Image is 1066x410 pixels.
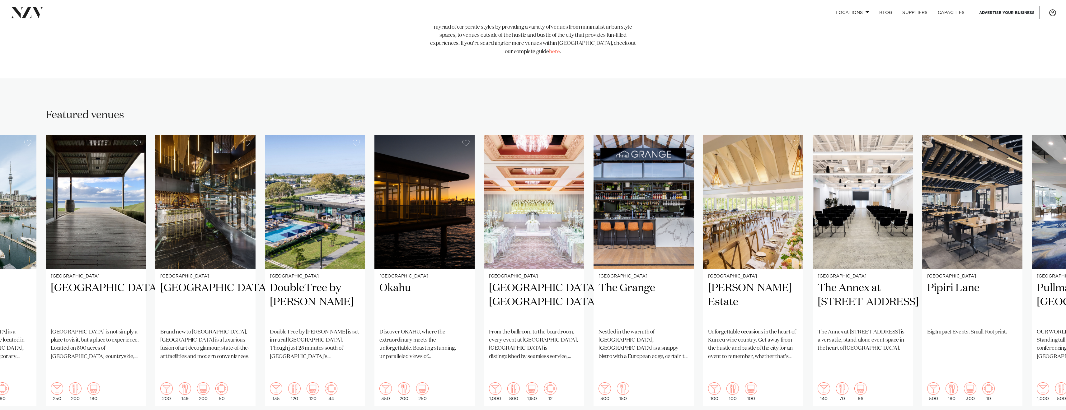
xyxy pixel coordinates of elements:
[594,135,694,406] a: [GEOGRAPHIC_DATA] The Grange Nestled in the warmth of [GEOGRAPHIC_DATA], [GEOGRAPHIC_DATA] is a s...
[416,382,429,395] img: theatre.png
[489,281,579,323] h2: [GEOGRAPHIC_DATA], [GEOGRAPHIC_DATA]
[155,135,256,406] a: [GEOGRAPHIC_DATA] [GEOGRAPHIC_DATA] Brand new to [GEOGRAPHIC_DATA], [GEOGRAPHIC_DATA] is a luxuri...
[982,382,995,395] img: meeting.png
[179,382,191,395] img: dining.png
[160,382,173,395] img: cocktail.png
[946,382,958,401] div: 180
[818,281,908,323] h2: The Annex at [STREET_ADDRESS]
[179,382,191,401] div: 149
[489,328,579,361] p: From the ballroom to the boardroom, every event at [GEOGRAPHIC_DATA], [GEOGRAPHIC_DATA] is distin...
[265,135,365,406] swiper-slide: 6 / 26
[416,382,429,401] div: 250
[288,382,301,395] img: dining.png
[398,382,410,395] img: dining.png
[325,382,337,401] div: 44
[270,382,282,395] img: cocktail.png
[484,135,584,406] a: [GEOGRAPHIC_DATA] [GEOGRAPHIC_DATA], [GEOGRAPHIC_DATA] From the ballroom to the boardroom, every ...
[325,382,337,395] img: meeting.png
[155,135,256,406] swiper-slide: 5 / 26
[964,382,976,395] img: theatre.png
[507,382,520,395] img: dining.png
[51,281,141,323] h2: [GEOGRAPHIC_DATA]
[599,382,611,395] img: cocktail.png
[379,382,392,395] img: cocktail.png
[160,382,173,401] div: 200
[974,6,1040,19] a: Advertise your business
[708,274,798,279] small: [GEOGRAPHIC_DATA]
[964,382,976,401] div: 300
[946,382,958,395] img: dining.png
[854,382,867,401] div: 86
[927,382,940,395] img: cocktail.png
[831,6,874,19] a: Locations
[745,382,757,401] div: 100
[526,382,538,395] img: theatre.png
[933,6,970,19] a: Capacities
[51,382,63,395] img: cocktail.png
[922,135,1022,406] swiper-slide: 12 / 26
[288,382,301,401] div: 120
[51,382,63,401] div: 250
[854,382,867,395] img: theatre.png
[599,328,689,361] p: Nestled in the warmth of [GEOGRAPHIC_DATA], [GEOGRAPHIC_DATA] is a snappy bistro with a European ...
[51,274,141,279] small: [GEOGRAPHIC_DATA]
[379,328,470,361] p: Discover OKAHU, where the extraordinary meets the unforgettable. Boasting stunning, unparalleled ...
[270,382,282,401] div: 135
[836,382,848,401] div: 70
[617,382,629,395] img: dining.png
[46,108,124,122] h2: Featured venues
[818,274,908,279] small: [GEOGRAPHIC_DATA]
[726,382,739,395] img: dining.png
[215,382,228,395] img: meeting.png
[922,135,1022,406] a: [GEOGRAPHIC_DATA] Pipiri Lane Big Impact Events. Small Footprint. 500 180 300 10
[813,135,913,406] swiper-slide: 11 / 26
[197,382,209,401] div: 200
[379,274,470,279] small: [GEOGRAPHIC_DATA]
[270,328,360,361] p: DoubleTree by [PERSON_NAME] is set in rural [GEOGRAPHIC_DATA]. Though just 25 minutes south of [G...
[160,328,251,361] p: Brand new to [GEOGRAPHIC_DATA], [GEOGRAPHIC_DATA] is a luxurious fusion of art deco glamour, stat...
[708,281,798,323] h2: [PERSON_NAME] Estate
[544,382,556,401] div: 12
[489,274,579,279] small: [GEOGRAPHIC_DATA]
[1037,382,1049,395] img: cocktail.png
[489,382,501,395] img: cocktail.png
[726,382,739,401] div: 100
[818,382,830,401] div: 140
[897,6,932,19] a: SUPPLIERS
[927,382,940,401] div: 500
[818,328,908,353] p: The Annex at [STREET_ADDRESS] is a versatile, stand-alone event space in the heart of [GEOGRAPHIC...
[836,382,848,395] img: dining.png
[10,7,44,18] img: nzv-logo.png
[526,382,538,401] div: 1,150
[197,382,209,395] img: theatre.png
[270,281,360,323] h2: DoubleTree by [PERSON_NAME]
[818,382,830,395] img: cocktail.png
[484,135,584,406] swiper-slide: 8 / 26
[398,382,410,401] div: 200
[599,281,689,323] h2: The Grange
[379,281,470,323] h2: Okahu
[703,135,803,406] a: [GEOGRAPHIC_DATA] [PERSON_NAME] Estate Unforgettable occasions in the heart of Kumeu wine country...
[874,6,897,19] a: BLOG
[599,382,611,401] div: 300
[599,274,689,279] small: [GEOGRAPHIC_DATA]
[270,274,360,279] small: [GEOGRAPHIC_DATA]
[379,382,392,401] div: 350
[160,281,251,323] h2: [GEOGRAPHIC_DATA]
[507,382,520,401] div: 800
[617,382,629,401] div: 150
[813,135,913,406] a: [GEOGRAPHIC_DATA] The Annex at [STREET_ADDRESS] The Annex at [STREET_ADDRESS] is a versatile, sta...
[160,274,251,279] small: [GEOGRAPHIC_DATA]
[46,135,146,406] a: [GEOGRAPHIC_DATA] [GEOGRAPHIC_DATA] [GEOGRAPHIC_DATA] is not simply a place to visit, but a place...
[1037,382,1049,401] div: 1,000
[374,135,475,406] a: [GEOGRAPHIC_DATA] Okahu Discover OKAHU, where the extraordinary meets the unforgettable. Boasting...
[745,382,757,395] img: theatre.png
[307,382,319,401] div: 120
[708,382,721,395] img: cocktail.png
[215,382,228,401] div: 50
[703,135,803,406] swiper-slide: 10 / 26
[594,135,694,406] swiper-slide: 9 / 26
[549,49,560,54] a: here
[927,281,1017,323] h2: Pipiri Lane
[374,135,475,406] swiper-slide: 7 / 26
